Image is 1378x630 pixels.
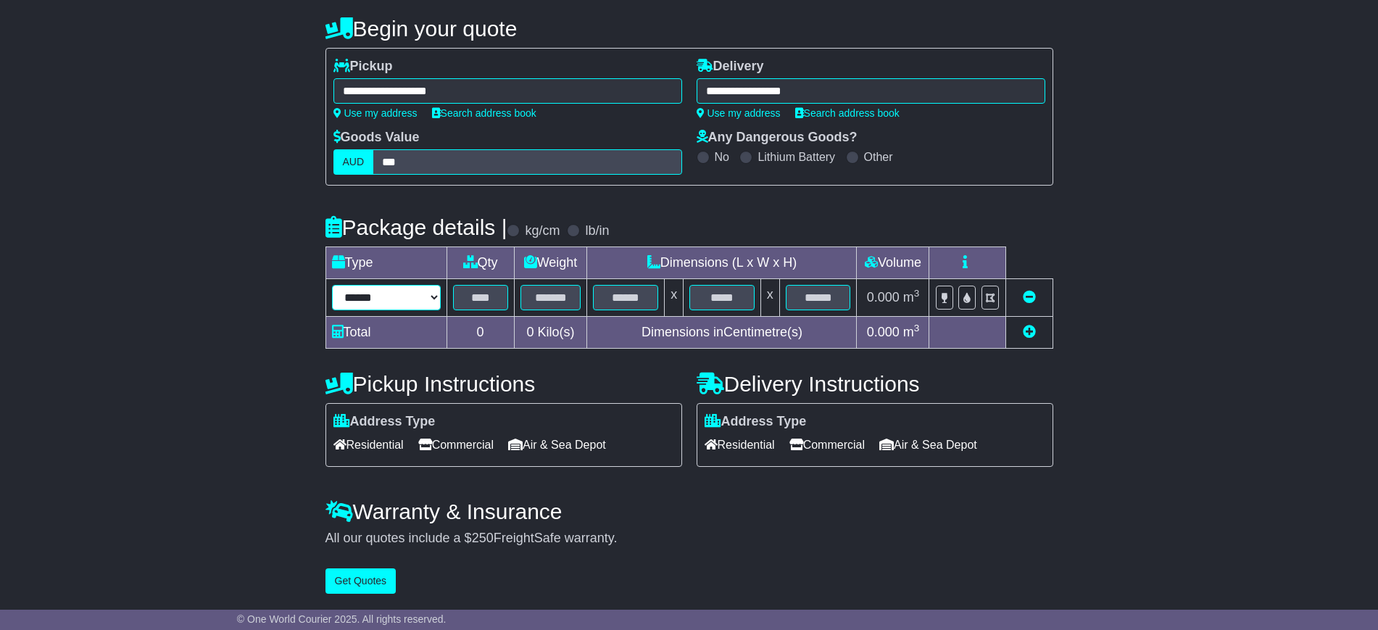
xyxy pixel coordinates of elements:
[914,288,920,299] sup: 3
[514,317,587,349] td: Kilo(s)
[715,150,729,164] label: No
[857,247,929,279] td: Volume
[325,317,447,349] td: Total
[760,279,779,317] td: x
[587,247,857,279] td: Dimensions (L x W x H)
[325,531,1053,547] div: All our quotes include a $ FreightSafe warranty.
[514,247,587,279] td: Weight
[325,17,1053,41] h4: Begin your quote
[325,372,682,396] h4: Pickup Instructions
[585,223,609,239] label: lb/in
[1023,325,1036,339] a: Add new item
[526,325,534,339] span: 0
[237,613,447,625] span: © One World Courier 2025. All rights reserved.
[508,434,606,456] span: Air & Sea Depot
[697,372,1053,396] h4: Delivery Instructions
[418,434,494,456] span: Commercial
[525,223,560,239] label: kg/cm
[325,568,397,594] button: Get Quotes
[325,215,507,239] h4: Package details |
[333,434,404,456] span: Residential
[903,290,920,304] span: m
[789,434,865,456] span: Commercial
[758,150,835,164] label: Lithium Battery
[697,59,764,75] label: Delivery
[333,130,420,146] label: Goods Value
[447,247,514,279] td: Qty
[879,434,977,456] span: Air & Sea Depot
[472,531,494,545] span: 250
[864,150,893,164] label: Other
[795,107,900,119] a: Search address book
[867,325,900,339] span: 0.000
[325,247,447,279] td: Type
[903,325,920,339] span: m
[665,279,684,317] td: x
[432,107,536,119] a: Search address book
[587,317,857,349] td: Dimensions in Centimetre(s)
[333,149,374,175] label: AUD
[325,500,1053,523] h4: Warranty & Insurance
[697,130,858,146] label: Any Dangerous Goods?
[333,59,393,75] label: Pickup
[867,290,900,304] span: 0.000
[447,317,514,349] td: 0
[1023,290,1036,304] a: Remove this item
[333,414,436,430] label: Address Type
[333,107,418,119] a: Use my address
[705,414,807,430] label: Address Type
[914,323,920,333] sup: 3
[697,107,781,119] a: Use my address
[705,434,775,456] span: Residential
